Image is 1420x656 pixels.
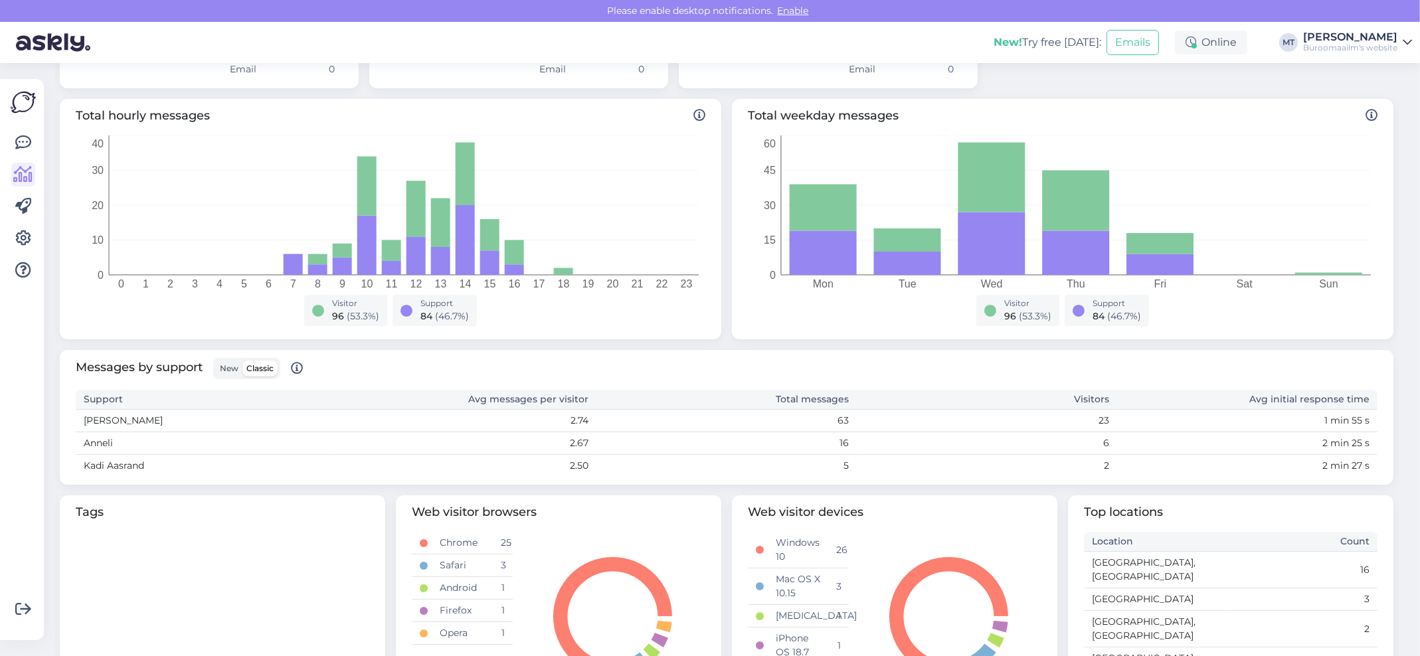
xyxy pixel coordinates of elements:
[386,278,398,289] tspan: 11
[336,432,596,455] td: 2.67
[332,310,344,322] span: 96
[76,410,336,432] td: [PERSON_NAME]
[632,278,644,289] tspan: 21
[435,278,447,289] tspan: 13
[768,568,828,605] td: Mac OS X 10.15
[656,278,668,289] tspan: 22
[1175,31,1247,54] div: Online
[336,410,596,432] td: 2.74
[1303,32,1397,42] div: [PERSON_NAME]
[994,35,1101,50] div: Try free [DATE]:
[1093,297,1141,309] div: Support
[558,278,570,289] tspan: 18
[332,297,379,309] div: Visitor
[764,138,776,149] tspan: 60
[167,278,173,289] tspan: 2
[768,532,828,568] td: Windows 10
[1279,33,1298,52] div: MT
[1084,532,1231,552] th: Location
[748,107,1377,125] span: Total weekday messages
[1067,278,1085,289] tspan: Thu
[76,503,369,521] span: Tags
[596,455,857,477] td: 5
[748,503,1041,521] span: Web visitor devices
[241,278,247,289] tspan: 5
[533,278,545,289] tspan: 17
[764,165,776,176] tspan: 45
[432,577,492,600] td: Android
[1231,588,1377,611] td: 3
[1084,588,1231,611] td: [GEOGRAPHIC_DATA]
[901,58,962,81] td: 0
[290,278,296,289] tspan: 7
[1107,30,1159,55] button: Emails
[222,58,282,81] td: Email
[681,278,693,289] tspan: 23
[857,432,1117,455] td: 6
[484,278,496,289] tspan: 15
[1084,611,1231,647] td: [GEOGRAPHIC_DATA], [GEOGRAPHIC_DATA]
[531,58,592,81] td: Email
[92,138,104,149] tspan: 40
[420,310,432,322] span: 84
[435,310,469,322] span: ( 46.7 %)
[857,410,1117,432] td: 23
[432,554,492,577] td: Safari
[1004,310,1016,322] span: 96
[1117,390,1377,410] th: Avg initial response time
[768,605,828,627] td: [MEDICAL_DATA]
[217,278,222,289] tspan: 4
[76,432,336,455] td: Anneli
[92,200,104,211] tspan: 20
[118,278,124,289] tspan: 0
[764,234,776,246] tspan: 15
[1154,278,1167,289] tspan: Fri
[493,622,513,645] td: 1
[76,107,705,125] span: Total hourly messages
[282,58,343,81] td: 0
[143,278,149,289] tspan: 1
[432,532,492,554] td: Chrome
[336,455,596,477] td: 2.50
[432,622,492,645] td: Opera
[1093,310,1105,322] span: 84
[412,503,705,521] span: Web visitor browsers
[1231,552,1377,588] td: 16
[98,270,104,281] tspan: 0
[266,278,272,289] tspan: 6
[11,90,36,115] img: Askly Logo
[774,5,813,17] span: Enable
[76,358,303,379] span: Messages by support
[1303,42,1397,53] div: Büroomaailm's website
[1107,310,1141,322] span: ( 46.7 %)
[1319,278,1338,289] tspan: Sun
[829,568,849,605] td: 3
[1019,310,1051,322] span: ( 53.3 %)
[361,278,373,289] tspan: 10
[596,410,857,432] td: 63
[596,390,857,410] th: Total messages
[493,577,513,600] td: 1
[1231,532,1377,552] th: Count
[994,36,1022,48] b: New!
[607,278,619,289] tspan: 20
[592,58,652,81] td: 0
[841,58,901,81] td: Email
[432,600,492,622] td: Firefox
[582,278,594,289] tspan: 19
[76,390,336,410] th: Support
[493,532,513,554] td: 25
[410,278,422,289] tspan: 12
[899,278,917,289] tspan: Tue
[1117,455,1377,477] td: 2 min 27 s
[829,605,849,627] td: 1
[92,234,104,246] tspan: 10
[1237,278,1253,289] tspan: Sat
[857,455,1117,477] td: 2
[981,278,1003,289] tspan: Wed
[76,455,336,477] td: Kadi Aasrand
[764,200,776,211] tspan: 30
[1084,552,1231,588] td: [GEOGRAPHIC_DATA], [GEOGRAPHIC_DATA]
[336,390,596,410] th: Avg messages per visitor
[770,270,776,281] tspan: 0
